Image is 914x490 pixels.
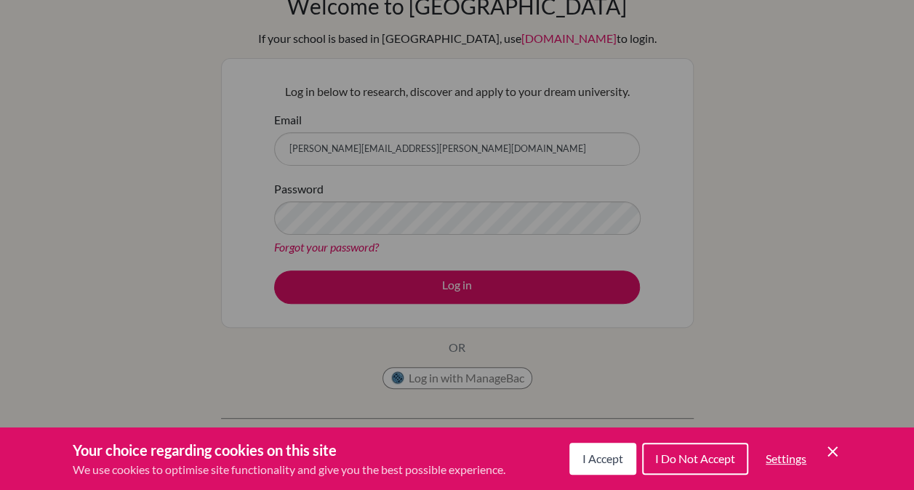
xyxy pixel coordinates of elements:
p: We use cookies to optimise site functionality and give you the best possible experience. [73,461,505,478]
button: Settings [754,444,818,473]
span: I Do Not Accept [655,451,735,465]
button: I Accept [569,443,636,475]
button: I Do Not Accept [642,443,748,475]
span: Settings [766,451,806,465]
button: Save and close [824,443,841,460]
h3: Your choice regarding cookies on this site [73,439,505,461]
span: I Accept [582,451,623,465]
